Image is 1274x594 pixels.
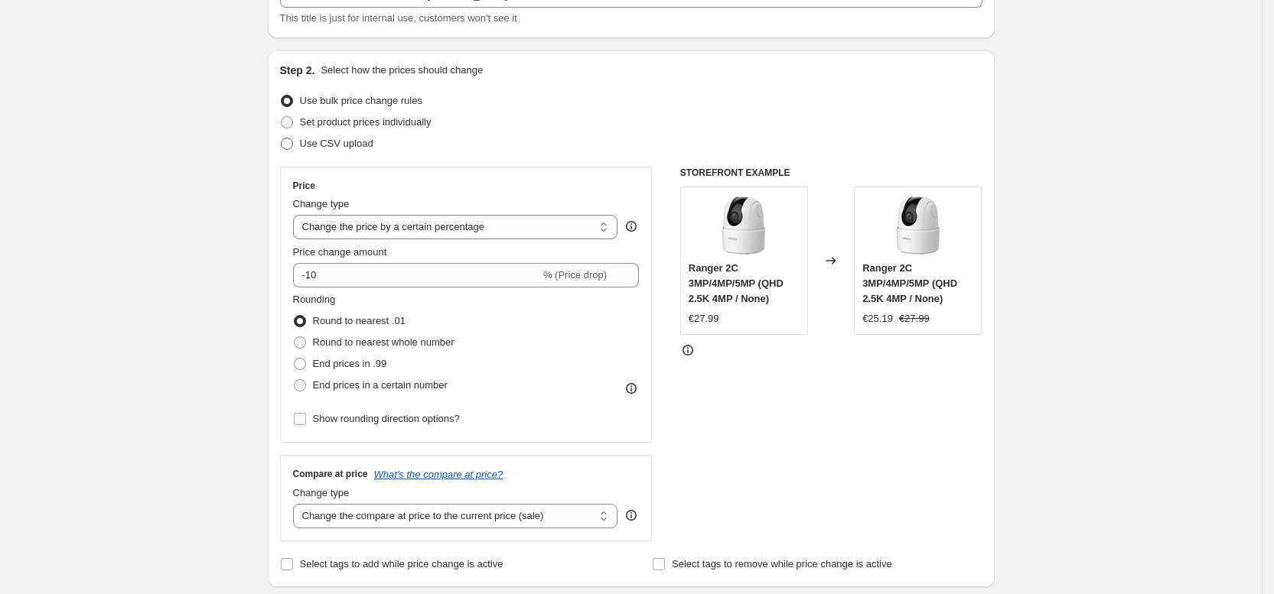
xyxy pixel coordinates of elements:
[293,263,540,287] input: -15
[672,558,892,570] span: Select tags to remove while price change is active
[313,413,460,424] span: Show rounding direction options?
[374,469,503,480] button: What's the compare at price?
[313,379,448,391] span: End prices in a certain number
[313,336,455,348] span: Round to nearest whole number
[293,180,315,192] h3: Price
[862,262,957,304] span: Ranger 2C 3MP/4MP/5MP (QHD 2.5K 4MP / None)
[862,313,893,324] span: €25.19
[321,63,483,78] p: Select how the prices should change
[713,195,774,256] img: ranger-2c-3mp4mp5mp-217849_80x.jpg
[313,315,406,326] span: Round to nearest .01
[293,468,368,480] h3: Compare at price
[313,358,387,369] span: End prices in .99
[680,167,982,179] h6: STOREFRONT EXAMPLE
[280,12,517,24] span: This title is just for internal use, customers won't see it
[689,262,784,304] span: Ranger 2C 3MP/4MP/5MP (QHD 2.5K 4MP / None)
[300,95,422,106] span: Use bulk price change rules
[689,313,719,324] span: €27.99
[293,198,350,209] span: Change type
[293,294,336,305] span: Rounding
[888,195,949,256] img: ranger-2c-3mp4mp5mp-217849_80x.jpg
[300,138,373,149] span: Use CSV upload
[624,508,639,523] div: help
[293,246,387,258] span: Price change amount
[624,219,639,234] div: help
[543,269,607,281] span: % (Price drop)
[300,558,503,570] span: Select tags to add while price change is active
[300,116,432,128] span: Set product prices individually
[293,487,350,498] span: Change type
[899,313,930,324] span: €27.99
[280,63,315,78] h2: Step 2.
